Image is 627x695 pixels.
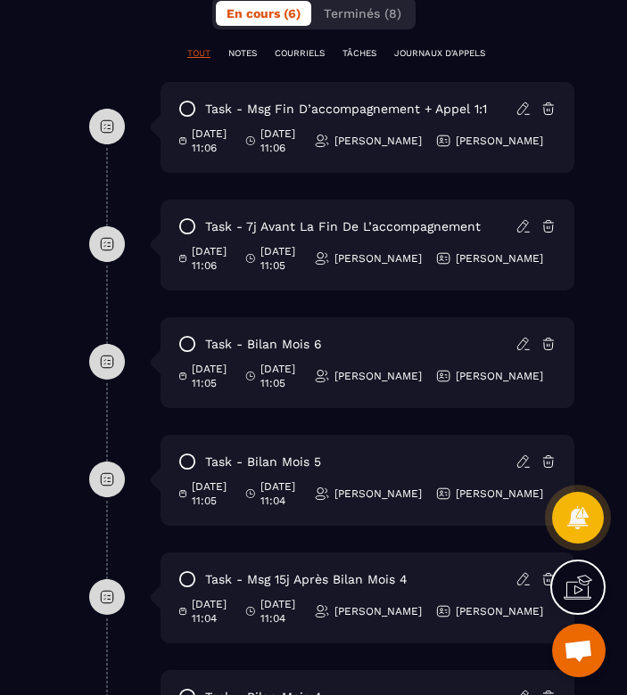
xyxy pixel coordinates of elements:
p: [PERSON_NAME] [456,487,543,501]
p: task - Bilan mois 6 [205,336,322,353]
p: [DATE] 11:04 [260,479,301,508]
p: [DATE] 11:05 [192,479,232,508]
p: [PERSON_NAME] [456,251,543,266]
p: [DATE] 11:05 [260,362,301,390]
p: [PERSON_NAME] [334,604,422,618]
p: task - Msg 15j après bilan mois 4 [205,571,408,588]
p: [PERSON_NAME] [334,369,422,383]
p: [PERSON_NAME] [456,604,543,618]
a: Ouvrir le chat [552,624,606,677]
p: [PERSON_NAME] [334,134,422,148]
p: [DATE] 11:04 [260,597,301,625]
p: [DATE] 11:06 [192,244,232,273]
p: task - Bilan mois 5 [205,454,321,470]
p: [PERSON_NAME] [456,134,543,148]
p: [DATE] 11:04 [192,597,232,625]
p: [DATE] 11:05 [260,244,301,273]
p: [DATE] 11:06 [260,127,301,155]
p: [PERSON_NAME] [334,487,422,501]
p: task - 7j avant la fin de l’accompagnement [205,218,481,235]
p: [DATE] 11:05 [192,362,232,390]
p: [PERSON_NAME] [334,251,422,266]
p: [PERSON_NAME] [456,369,543,383]
p: [DATE] 11:06 [192,127,232,155]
